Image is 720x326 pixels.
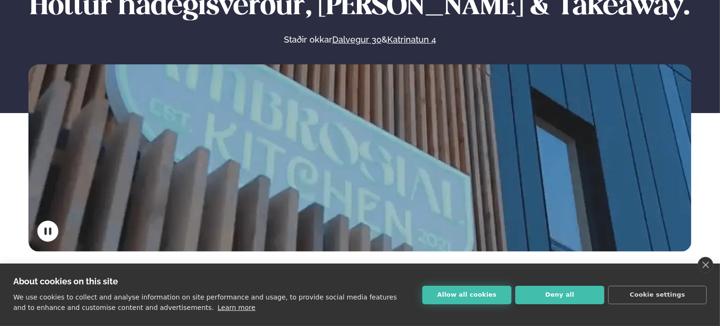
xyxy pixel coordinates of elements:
button: Cookie settings [608,286,707,304]
strong: About cookies on this site [13,276,118,286]
a: Katrinatun 4 [387,34,436,45]
button: Allow all cookies [422,286,511,304]
a: Learn more [218,304,255,311]
button: Deny all [515,286,604,304]
a: close [698,257,713,273]
a: Dalvegur 30 [332,34,382,45]
p: Staðir okkar & [181,34,539,45]
p: We use cookies to collect and analyse information on site performance and usage, to provide socia... [13,293,397,311]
